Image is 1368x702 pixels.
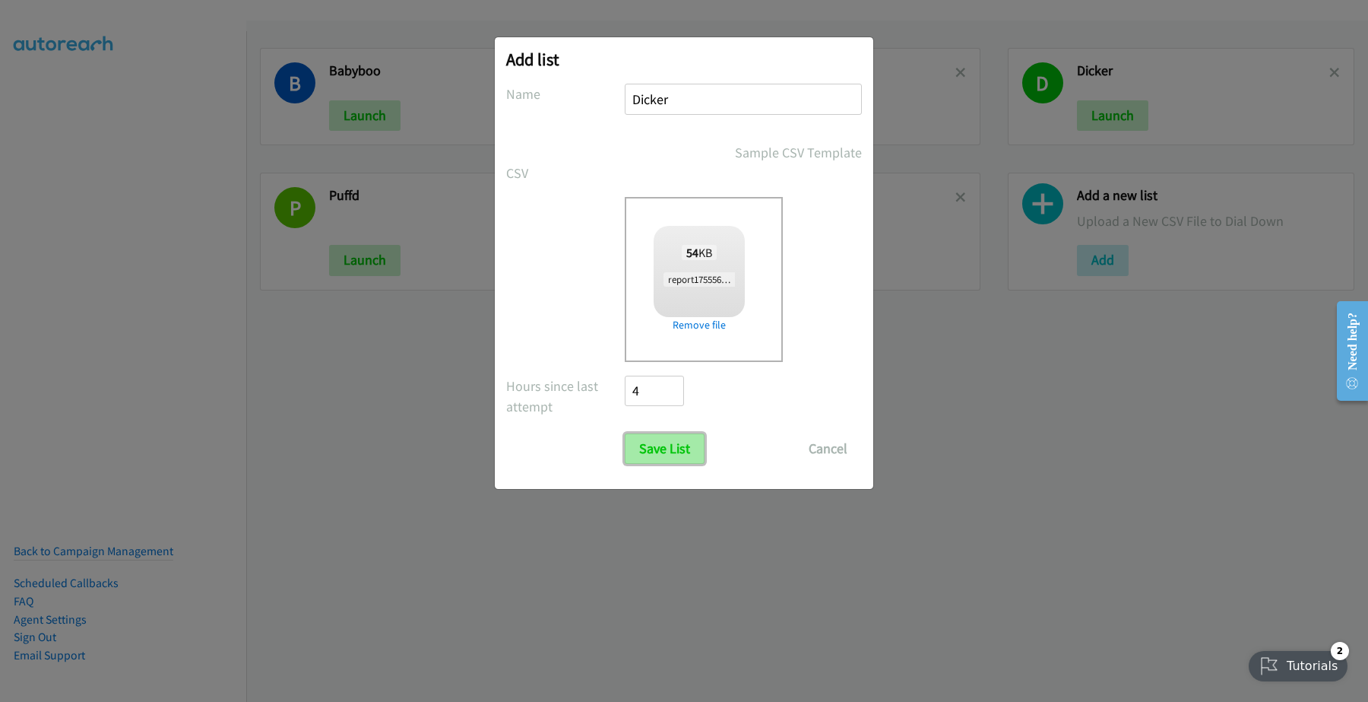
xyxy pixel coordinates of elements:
[625,434,705,464] input: Save List
[682,245,717,260] span: KB
[1240,636,1357,691] iframe: Checklist
[794,434,862,464] button: Cancel
[506,84,625,104] label: Name
[506,163,625,183] label: CSV
[686,245,698,260] strong: 54
[506,49,862,70] h2: Add list
[1324,291,1368,411] iframe: Resource Center
[654,317,745,333] a: Remove file
[663,272,773,287] span: report1755565402605.csv
[735,142,862,163] a: Sample CSV Template
[506,376,625,417] label: Hours since last attempt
